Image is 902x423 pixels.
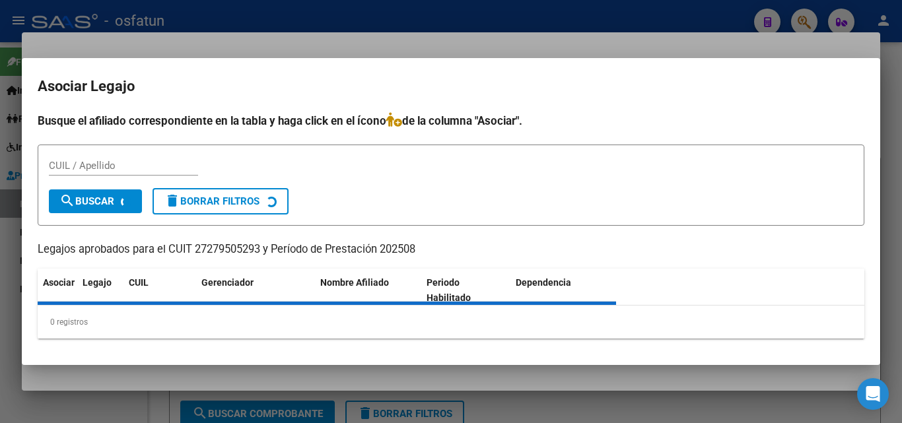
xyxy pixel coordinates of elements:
span: Borrar Filtros [164,195,260,207]
datatable-header-cell: CUIL [123,269,196,312]
h2: Asociar Legajo [38,74,864,99]
span: Buscar [59,195,114,207]
datatable-header-cell: Gerenciador [196,269,315,312]
p: Legajos aprobados para el CUIT 27279505293 y Período de Prestación 202508 [38,242,864,258]
datatable-header-cell: Legajo [77,269,123,312]
span: CUIL [129,277,149,288]
div: 0 registros [38,306,864,339]
mat-icon: delete [164,193,180,209]
datatable-header-cell: Nombre Afiliado [315,269,421,312]
mat-icon: search [59,193,75,209]
span: Dependencia [516,277,571,288]
h4: Busque el afiliado correspondiente en la tabla y haga click en el ícono de la columna "Asociar". [38,112,864,129]
datatable-header-cell: Dependencia [510,269,617,312]
datatable-header-cell: Periodo Habilitado [421,269,510,312]
button: Borrar Filtros [153,188,289,214]
span: Legajo [83,277,112,288]
button: Buscar [49,189,142,213]
datatable-header-cell: Asociar [38,269,77,312]
span: Periodo Habilitado [427,277,471,303]
span: Gerenciador [201,277,254,288]
span: Nombre Afiliado [320,277,389,288]
div: Open Intercom Messenger [857,378,889,410]
span: Asociar [43,277,75,288]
